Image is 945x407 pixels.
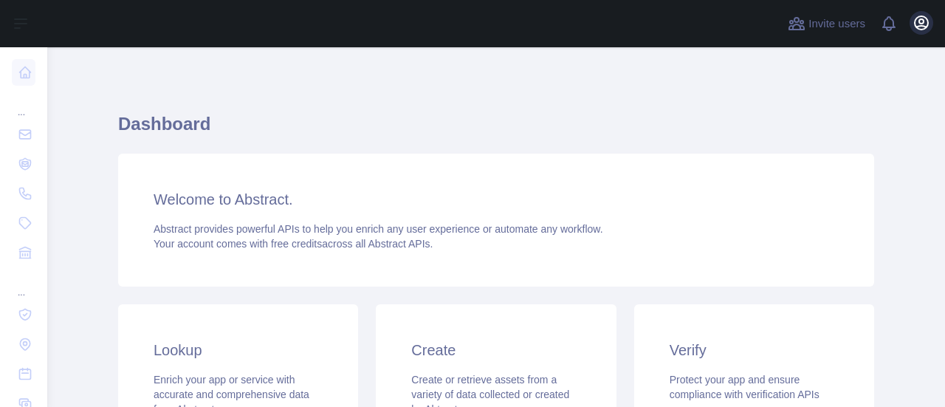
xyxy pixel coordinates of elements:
span: Your account comes with across all Abstract APIs. [154,238,433,250]
h3: Welcome to Abstract. [154,189,839,210]
div: ... [12,269,35,298]
span: free credits [271,238,322,250]
span: Protect your app and ensure compliance with verification APIs [670,374,819,400]
span: Abstract provides powerful APIs to help you enrich any user experience or automate any workflow. [154,223,603,235]
h3: Lookup [154,340,323,360]
div: ... [12,89,35,118]
h3: Create [411,340,580,360]
button: Invite users [785,12,868,35]
span: Invite users [808,16,865,33]
h3: Verify [670,340,839,360]
h1: Dashboard [118,112,874,148]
